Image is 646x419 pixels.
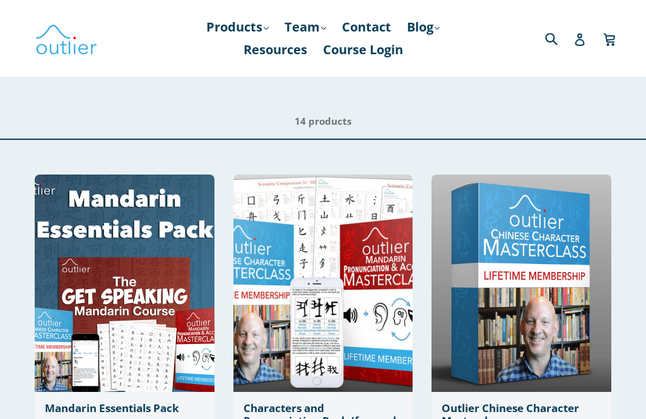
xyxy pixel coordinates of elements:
div: Mandarin Essentials Pack [45,402,204,415]
input: Search [542,25,577,51]
a: Contact [336,16,397,38]
img: Outlier Chinese Character Masterclass Outlier Linguistics [432,175,611,392]
img: Chinese Total Package Outlier Linguistics [233,175,413,392]
img: Mandarin Essentials Pack [35,175,214,392]
a: Team [278,16,332,38]
a: Blog [401,16,446,38]
a: Resources [237,38,314,61]
img: Outlier Linguistics [35,20,98,57]
span: 14 products [295,115,351,127]
a: Course Login [317,38,409,61]
a: Products [200,16,275,38]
